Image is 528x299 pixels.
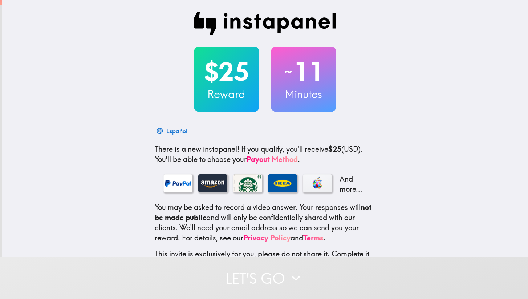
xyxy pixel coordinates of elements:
[194,12,336,35] img: Instapanel
[328,144,341,154] b: $25
[283,61,293,83] span: ~
[155,249,375,269] p: This invite is exclusively for you, please do not share it. Complete it soon because spots are li...
[194,57,259,87] h2: $25
[155,203,371,222] b: not be made public
[155,202,375,243] p: You may be asked to record a video answer. Your responses will and will only be confidentially sh...
[155,144,375,164] p: If you qualify, you'll receive (USD) . You'll be able to choose your .
[303,233,324,242] a: Terms
[155,144,239,154] span: There is a new instapanel!
[166,126,187,136] div: Español
[271,57,336,87] h2: 11
[155,124,190,138] button: Español
[247,155,298,164] a: Payout Method
[271,87,336,102] h3: Minutes
[338,174,367,194] p: And more...
[194,87,259,102] h3: Reward
[243,233,291,242] a: Privacy Policy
